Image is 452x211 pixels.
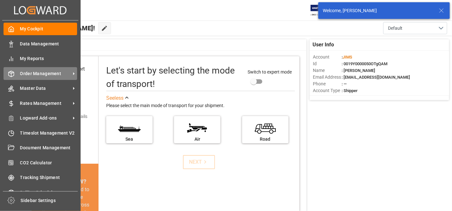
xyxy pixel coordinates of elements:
button: NEXT [183,155,215,169]
span: Switch to expert mode [248,69,292,74]
div: Air [177,136,217,143]
span: JIMS [343,55,352,59]
span: My Cockpit [20,26,77,32]
span: Timeslot Management V2 [20,130,77,137]
a: Document Management [4,142,77,154]
button: open menu [383,22,447,34]
img: Exertis%20JAM%20-%20Email%20Logo.jpg_1722504956.jpg [311,5,333,16]
span: : — [342,82,347,86]
span: Phone [313,81,342,87]
span: : 0019Y0000050OTgQAM [342,61,387,66]
span: CO2 Calculator [20,160,77,166]
span: : [342,55,352,59]
a: My Cockpit [4,23,77,35]
span: Data Management [20,41,77,47]
span: Sailing Schedules [20,189,77,196]
span: : [PERSON_NAME] [342,68,375,73]
div: Please select the main mode of transport for your shipment. [106,102,295,110]
span: Default [388,25,402,32]
span: Account Type [313,87,342,94]
span: Rates Management [20,100,71,107]
span: Tracking Shipment [20,174,77,181]
span: Master Data [20,85,71,92]
div: Sea [109,136,149,143]
span: Id [313,60,342,67]
span: Email Address [313,74,342,81]
span: Logward Add-ons [20,115,71,121]
span: User Info [313,41,334,49]
span: Account [313,54,342,60]
span: Hello [PERSON_NAME]! [26,22,95,34]
a: Tracking Shipment [4,171,77,184]
a: Data Management [4,37,77,50]
a: My Reports [4,52,77,65]
span: : Shipper [342,88,358,93]
span: Order Management [20,70,71,77]
a: Sailing Schedules [4,186,77,199]
div: Road [245,136,285,143]
span: Name [313,67,342,74]
div: NEXT [189,158,209,166]
a: CO2 Calculator [4,156,77,169]
div: Welcome, [PERSON_NAME] [323,7,433,14]
div: Let's start by selecting the mode of transport! [106,64,241,91]
span: Document Management [20,145,77,151]
a: Timeslot Management V2 [4,127,77,139]
div: See less [106,94,123,102]
span: My Reports [20,55,77,62]
span: Sidebar Settings [21,197,78,204]
span: : [EMAIL_ADDRESS][DOMAIN_NAME] [342,75,410,80]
